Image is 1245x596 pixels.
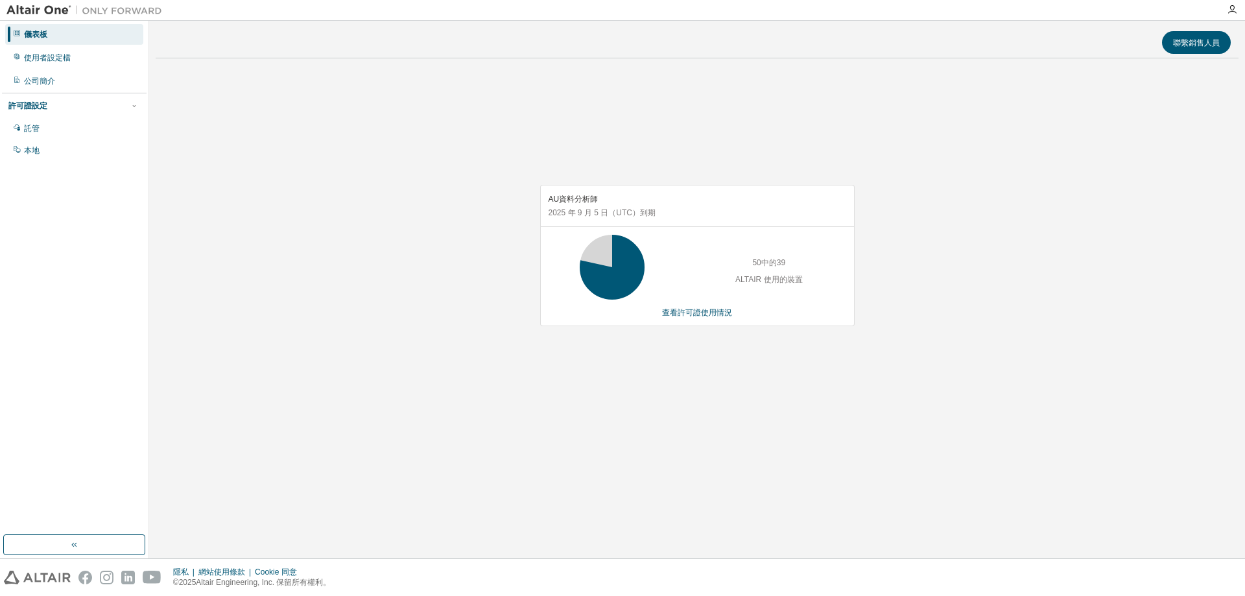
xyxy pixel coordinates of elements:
[640,208,656,217] font: 到期
[24,53,71,62] font: 使用者設定檔
[196,578,331,587] font: Altair Engineering, Inc. 保留所有權利。
[78,571,92,584] img: facebook.svg
[173,578,179,587] font: ©
[8,101,47,110] font: 許可證設定
[198,567,245,577] font: 網站使用條款
[143,571,161,584] img: youtube.svg
[255,567,297,577] font: Cookie 同意
[6,4,169,17] img: 牽牛星一號
[549,208,609,217] font: 2025 年 9 月 5 日
[1173,37,1220,48] font: 聯繫銷售人員
[1162,31,1231,54] button: 聯繫銷售人員
[24,77,55,86] font: 公司簡介
[179,578,196,587] font: 2025
[24,30,47,39] font: 儀表板
[24,146,40,155] font: 本地
[173,567,189,577] font: 隱私
[4,571,71,584] img: altair_logo.svg
[121,571,135,584] img: linkedin.svg
[100,571,113,584] img: instagram.svg
[608,208,640,217] font: （UTC）
[662,308,732,317] font: 查看許可證使用情況
[735,275,803,284] font: ALTAIR 使用的裝置
[752,258,785,267] font: 50中的39
[24,124,40,133] font: 託管
[549,195,599,204] font: AU資料分析師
